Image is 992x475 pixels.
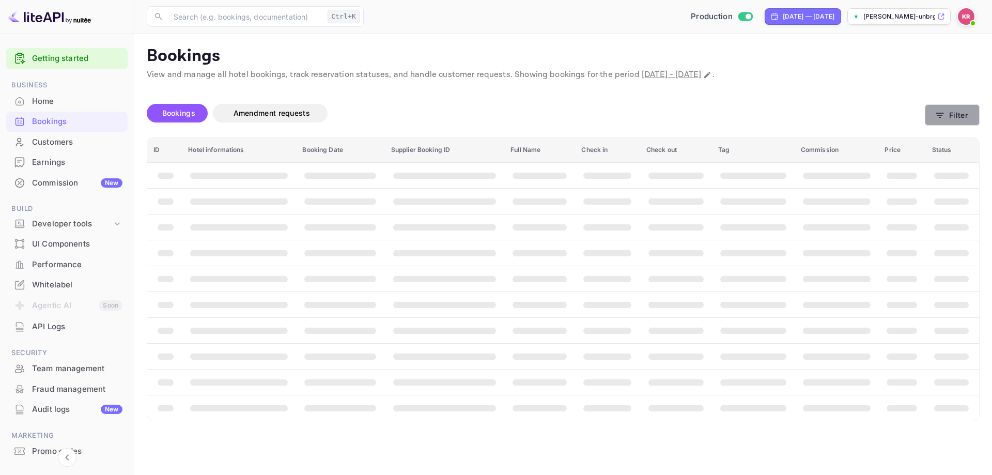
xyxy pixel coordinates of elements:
[795,137,879,163] th: Commission
[32,218,112,230] div: Developer tools
[6,441,128,462] div: Promo codes
[640,137,712,163] th: Check out
[702,70,712,80] button: Change date range
[6,112,128,131] a: Bookings
[101,405,122,414] div: New
[32,116,122,128] div: Bookings
[6,430,128,441] span: Marketing
[6,91,128,112] div: Home
[32,157,122,168] div: Earnings
[6,234,128,254] div: UI Components
[6,132,128,152] div: Customers
[147,137,182,163] th: ID
[6,80,128,91] span: Business
[6,400,128,420] div: Audit logsNew
[147,46,980,67] p: Bookings
[32,177,122,189] div: Commission
[6,255,128,275] div: Performance
[691,11,733,23] span: Production
[296,137,384,163] th: Booking Date
[6,152,128,173] div: Earnings
[234,109,310,117] span: Amendment requests
[6,91,128,111] a: Home
[32,238,122,250] div: UI Components
[147,104,925,122] div: account-settings tabs
[575,137,640,163] th: Check in
[6,234,128,253] a: UI Components
[958,8,974,25] img: Kobus Roux
[32,446,122,457] div: Promo codes
[328,10,360,23] div: Ctrl+K
[32,321,122,333] div: API Logs
[32,136,122,148] div: Customers
[58,448,76,467] button: Collapse navigation
[6,359,128,379] div: Team management
[162,109,195,117] span: Bookings
[8,8,91,25] img: LiteAPI logo
[6,379,128,400] div: Fraud management
[642,69,701,80] span: [DATE] - [DATE]
[167,6,323,27] input: Search (e.g. bookings, documentation)
[32,363,122,375] div: Team management
[101,178,122,188] div: New
[32,53,122,65] a: Getting started
[32,384,122,395] div: Fraud management
[6,400,128,419] a: Audit logsNew
[182,137,296,163] th: Hotel informations
[6,152,128,172] a: Earnings
[32,259,122,271] div: Performance
[878,137,925,163] th: Price
[926,137,979,163] th: Status
[6,203,128,214] span: Build
[6,48,128,69] div: Getting started
[925,104,980,126] button: Filter
[6,275,128,295] div: Whitelabel
[6,359,128,378] a: Team management
[385,137,504,163] th: Supplier Booking ID
[6,317,128,336] a: API Logs
[6,379,128,399] a: Fraud management
[32,96,122,108] div: Home
[783,12,834,21] div: [DATE] — [DATE]
[712,137,795,163] th: Tag
[6,132,128,151] a: Customers
[6,347,128,359] span: Security
[6,173,128,193] div: CommissionNew
[6,255,128,274] a: Performance
[6,173,128,192] a: CommissionNew
[32,404,122,416] div: Audit logs
[147,137,979,421] table: booking table
[6,275,128,294] a: Whitelabel
[863,12,935,21] p: [PERSON_NAME]-unbrg.[PERSON_NAME]...
[6,215,128,233] div: Developer tools
[6,441,128,461] a: Promo codes
[687,11,756,23] div: Switch to Sandbox mode
[147,69,980,81] p: View and manage all hotel bookings, track reservation statuses, and handle customer requests. Sho...
[6,317,128,337] div: API Logs
[6,112,128,132] div: Bookings
[32,279,122,291] div: Whitelabel
[504,137,575,163] th: Full Name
